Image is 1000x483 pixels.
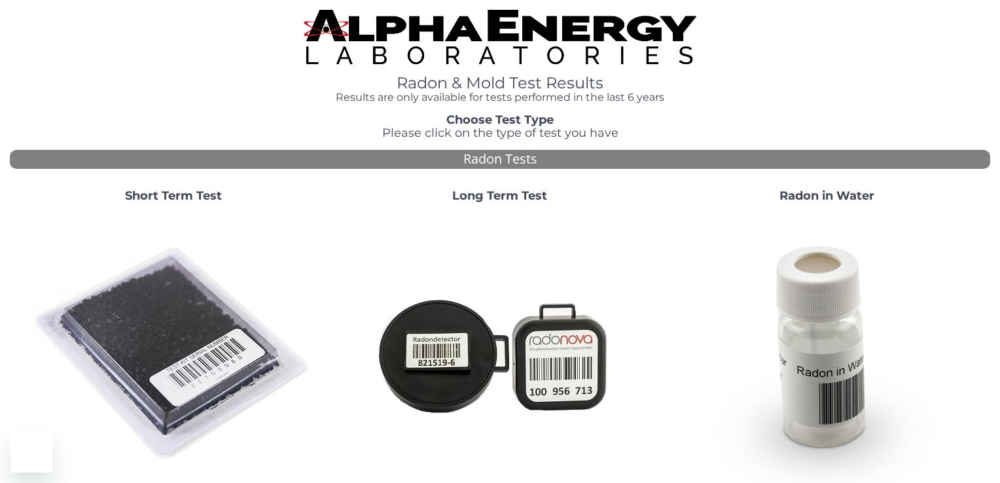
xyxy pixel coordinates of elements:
h1: Radon & Mold Test Results [304,75,696,92]
strong: Radon in Water [779,188,874,203]
h4: Results are only available for tests performed in the last 6 years [304,92,696,103]
strong: Short Term Test [125,188,222,203]
strong: Choose Test Type [446,113,554,127]
iframe: Button to launch messaging window [10,431,52,473]
span: Please click on the type of test you have [382,126,618,140]
strong: Long Term Test [452,188,547,203]
div: Radon Tests [10,150,990,169]
img: TightCrop.jpg [304,10,696,64]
